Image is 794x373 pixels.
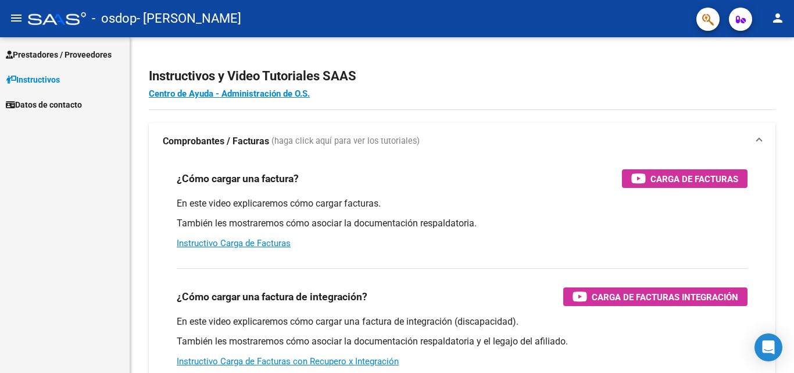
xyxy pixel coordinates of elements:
span: Carga de Facturas [650,172,738,186]
p: También les mostraremos cómo asociar la documentación respaldatoria y el legajo del afiliado. [177,335,747,348]
span: - [PERSON_NAME] [137,6,241,31]
p: En este video explicaremos cómo cargar facturas. [177,197,747,210]
span: - osdop [92,6,137,31]
mat-expansion-panel-header: Comprobantes / Facturas (haga click aquí para ver los tutoriales) [149,123,775,160]
div: Open Intercom Messenger [754,333,782,361]
p: En este video explicaremos cómo cargar una factura de integración (discapacidad). [177,315,747,328]
span: Prestadores / Proveedores [6,48,112,61]
p: También les mostraremos cómo asociar la documentación respaldatoria. [177,217,747,230]
h2: Instructivos y Video Tutoriales SAAS [149,65,775,87]
span: (haga click aquí para ver los tutoriales) [271,135,420,148]
a: Instructivo Carga de Facturas con Recupero x Integración [177,356,399,367]
mat-icon: person [771,11,785,25]
button: Carga de Facturas Integración [563,287,747,306]
a: Instructivo Carga de Facturas [177,238,291,248]
h3: ¿Cómo cargar una factura de integración? [177,289,367,305]
mat-icon: menu [9,11,23,25]
span: Carga de Facturas Integración [592,290,738,304]
h3: ¿Cómo cargar una factura? [177,170,299,187]
strong: Comprobantes / Facturas [163,135,269,148]
span: Datos de contacto [6,98,82,111]
span: Instructivos [6,73,60,86]
button: Carga de Facturas [622,169,747,188]
a: Centro de Ayuda - Administración de O.S. [149,88,310,99]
